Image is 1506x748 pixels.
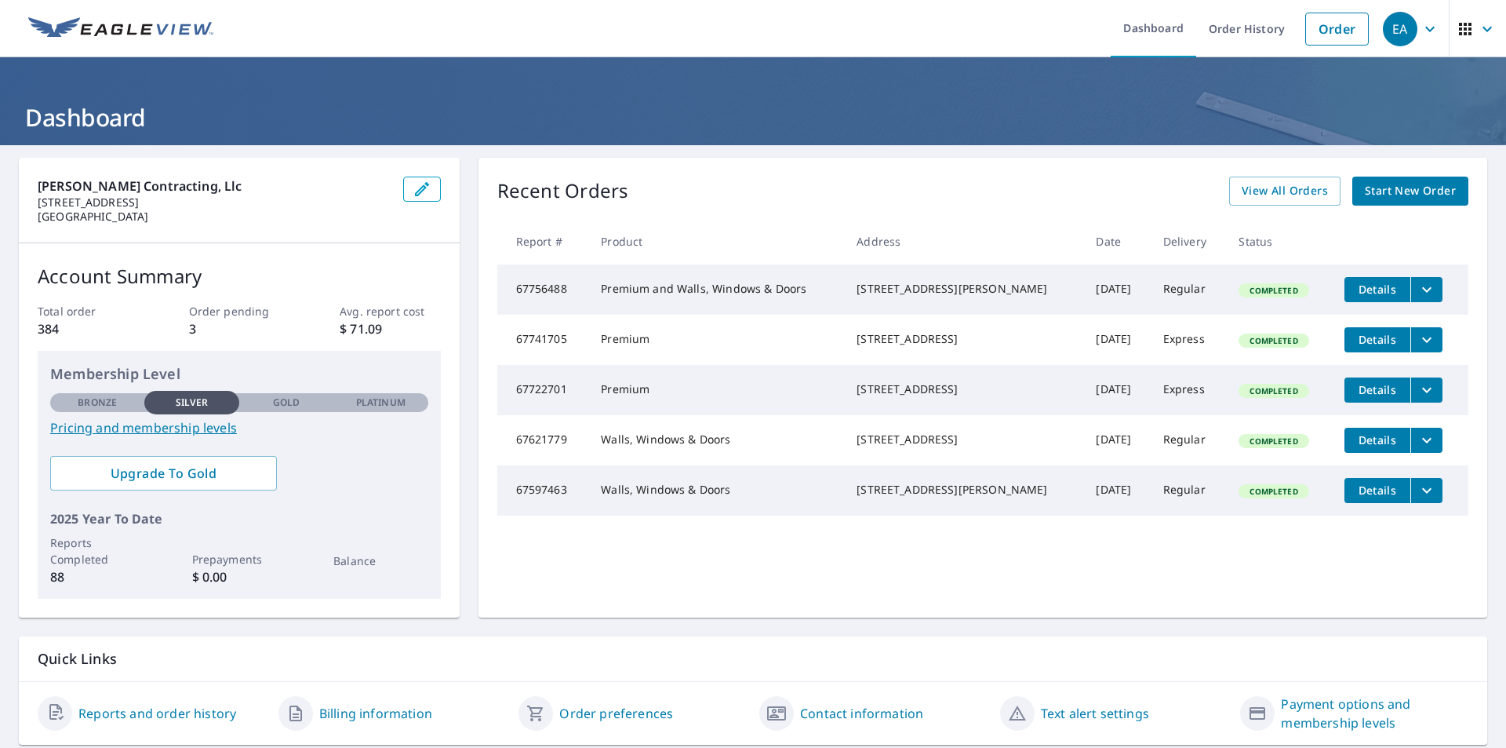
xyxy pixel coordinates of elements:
a: Reports and order history [78,704,236,723]
div: EA [1383,12,1417,46]
div: [STREET_ADDRESS] [857,381,1071,397]
span: Details [1354,282,1401,297]
td: Premium [588,365,844,415]
a: Pricing and membership levels [50,418,428,437]
span: Completed [1240,486,1307,497]
div: [STREET_ADDRESS] [857,331,1071,347]
button: detailsBtn-67621779 [1344,428,1410,453]
td: 67741705 [497,315,589,365]
th: Address [844,218,1083,265]
span: Upgrade To Gold [63,465,264,482]
p: Membership Level [50,363,428,385]
h1: Dashboard [19,101,1487,133]
p: Gold [273,396,300,410]
td: [DATE] [1083,315,1150,365]
th: Date [1083,218,1150,265]
td: Walls, Windows & Doors [588,465,844,516]
p: Balance [333,553,427,569]
a: Text alert settings [1041,704,1149,723]
a: View All Orders [1229,177,1340,206]
p: Platinum [356,396,406,410]
span: Details [1354,382,1401,397]
span: Completed [1240,285,1307,296]
span: Details [1354,483,1401,498]
span: Details [1354,332,1401,347]
td: [DATE] [1083,365,1150,415]
a: Order [1305,13,1369,46]
th: Delivery [1151,218,1227,265]
td: Regular [1151,415,1227,465]
p: Reports Completed [50,535,144,567]
div: [STREET_ADDRESS][PERSON_NAME] [857,482,1071,498]
a: Upgrade To Gold [50,456,277,491]
button: filesDropdownBtn-67597463 [1410,478,1442,503]
p: $ 71.09 [340,319,440,338]
p: [GEOGRAPHIC_DATA] [38,210,391,224]
p: 384 [38,319,138,338]
p: Account Summary [38,262,441,290]
p: Bronze [78,396,117,410]
button: filesDropdownBtn-67756488 [1410,277,1442,302]
p: $ 0.00 [192,567,286,586]
div: [STREET_ADDRESS][PERSON_NAME] [857,281,1071,297]
th: Report # [497,218,589,265]
p: [PERSON_NAME] Contracting, Llc [38,177,391,195]
td: 67722701 [497,365,589,415]
td: [DATE] [1083,415,1150,465]
button: filesDropdownBtn-67722701 [1410,378,1442,403]
td: Premium and Walls, Windows & Doors [588,265,844,315]
span: View All Orders [1242,181,1328,201]
p: Silver [176,396,209,410]
td: Express [1151,365,1227,415]
td: [DATE] [1083,265,1150,315]
p: 3 [189,319,289,338]
button: detailsBtn-67722701 [1344,378,1410,403]
span: Start New Order [1365,181,1456,201]
td: Walls, Windows & Doors [588,415,844,465]
button: filesDropdownBtn-67741705 [1410,327,1442,352]
p: Total order [38,303,138,319]
a: Order preferences [559,704,673,723]
td: 67621779 [497,415,589,465]
span: Completed [1240,335,1307,346]
p: Quick Links [38,649,1468,669]
p: 88 [50,567,144,586]
span: Details [1354,432,1401,447]
button: detailsBtn-67741705 [1344,327,1410,352]
a: Start New Order [1352,177,1468,206]
a: Contact information [800,704,923,723]
td: 67756488 [497,265,589,315]
span: Completed [1240,385,1307,396]
span: Completed [1240,436,1307,447]
p: Order pending [189,303,289,319]
th: Status [1226,218,1332,265]
p: Recent Orders [497,177,629,206]
img: EV Logo [28,17,213,41]
td: Premium [588,315,844,365]
div: [STREET_ADDRESS] [857,432,1071,447]
td: Regular [1151,265,1227,315]
a: Payment options and membership levels [1281,695,1468,732]
button: detailsBtn-67597463 [1344,478,1410,503]
td: [DATE] [1083,465,1150,516]
td: 67597463 [497,465,589,516]
button: detailsBtn-67756488 [1344,277,1410,302]
button: filesDropdownBtn-67621779 [1410,428,1442,453]
p: [STREET_ADDRESS] [38,195,391,210]
p: 2025 Year To Date [50,509,428,528]
td: Express [1151,315,1227,365]
td: Regular [1151,465,1227,516]
p: Prepayments [192,551,286,567]
th: Product [588,218,844,265]
p: Avg. report cost [340,303,440,319]
a: Billing information [319,704,432,723]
